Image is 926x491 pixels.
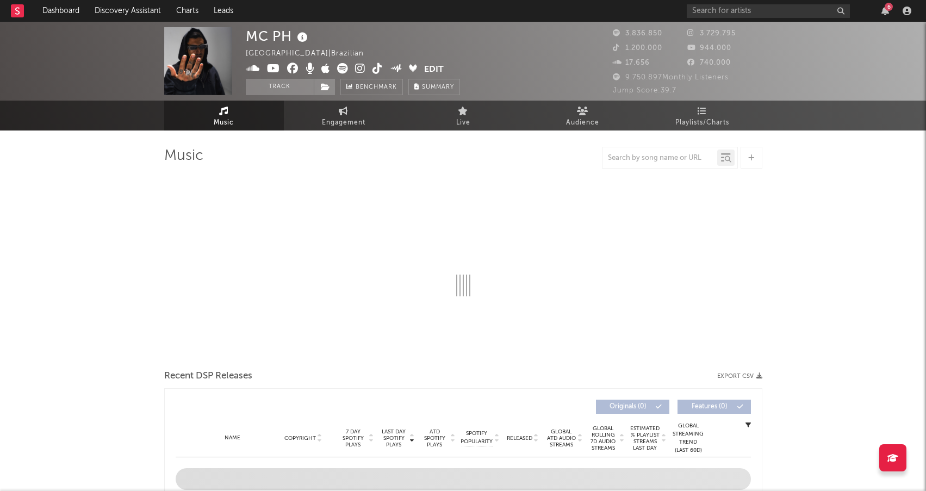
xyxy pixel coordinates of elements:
[717,373,762,380] button: Export CSV
[284,435,316,442] span: Copyright
[672,422,705,455] div: Global Streaming Trend (Last 60D)
[420,428,449,448] span: ATD Spotify Plays
[546,428,576,448] span: Global ATD Audio Streams
[602,154,717,163] input: Search by song name or URL
[588,425,618,451] span: Global Rolling 7D Audio Streams
[687,4,850,18] input: Search for artists
[456,116,470,129] span: Live
[403,101,523,130] a: Live
[687,30,736,37] span: 3.729.795
[284,101,403,130] a: Engagement
[630,425,660,451] span: Estimated % Playlist Streams Last Day
[687,45,731,52] span: 944.000
[678,400,751,414] button: Features(0)
[197,434,269,442] div: Name
[613,59,650,66] span: 17.656
[675,116,729,129] span: Playlists/Charts
[339,428,368,448] span: 7 Day Spotify Plays
[422,84,454,90] span: Summary
[523,101,643,130] a: Audience
[322,116,365,129] span: Engagement
[885,3,893,11] div: 6
[340,79,403,95] a: Benchmark
[356,81,397,94] span: Benchmark
[164,101,284,130] a: Music
[246,27,310,45] div: MC PH
[246,47,376,60] div: [GEOGRAPHIC_DATA] | Brazilian
[613,30,662,37] span: 3.836.850
[164,370,252,383] span: Recent DSP Releases
[685,403,735,410] span: Features ( 0 )
[613,45,662,52] span: 1.200.000
[380,428,408,448] span: Last Day Spotify Plays
[214,116,234,129] span: Music
[408,79,460,95] button: Summary
[596,400,669,414] button: Originals(0)
[643,101,762,130] a: Playlists/Charts
[613,87,676,94] span: Jump Score: 39.7
[246,79,314,95] button: Track
[613,74,729,81] span: 9.750.897 Monthly Listeners
[603,403,653,410] span: Originals ( 0 )
[881,7,889,15] button: 6
[424,63,444,77] button: Edit
[687,59,731,66] span: 740.000
[507,435,532,442] span: Released
[461,430,493,446] span: Spotify Popularity
[566,116,599,129] span: Audience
